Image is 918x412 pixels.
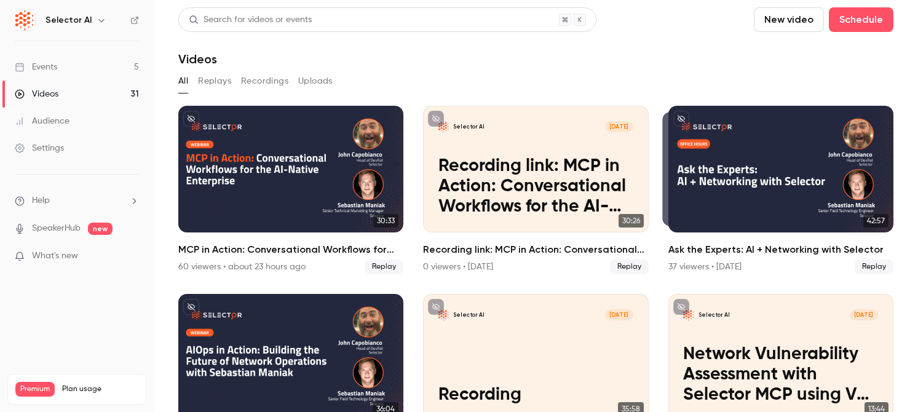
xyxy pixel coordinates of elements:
div: 37 viewers • [DATE] [668,261,742,273]
span: Premium [15,382,55,397]
button: Replays [198,71,231,91]
span: Replay [855,259,893,274]
h2: Recording link: MCP in Action: Conversational Workflows for the AI-Native Enterprise [423,242,648,257]
span: [DATE] [850,309,878,320]
a: 42:5742:57Ask the Experts: AI + Networking with Selector37 viewers • [DATE]Replay [668,106,893,274]
iframe: Noticeable Trigger [124,251,139,262]
img: Selector AI [15,10,35,30]
span: 30:26 [619,214,644,228]
button: unpublished [673,111,689,127]
button: Uploads [298,71,333,91]
button: New video [754,7,824,32]
span: 42:57 [863,214,888,228]
h2: MCP in Action: Conversational Workflows for the AI-Native Enterprise [178,242,403,257]
button: unpublished [183,111,199,127]
li: Ask the Experts: AI + Networking with Selector [668,106,893,274]
span: Replay [610,259,649,274]
h2: Ask the Experts: AI + Networking with Selector [668,242,893,257]
span: Plan usage [62,384,138,394]
button: Recordings [241,71,288,91]
div: 60 viewers • about 23 hours ago [178,261,306,273]
button: Schedule [829,7,893,32]
li: MCP in Action: Conversational Workflows for the AI-Native Enterprise [178,106,403,274]
span: What's new [32,250,78,263]
a: 30:33MCP in Action: Conversational Workflows for the AI-Native Enterprise60 viewers • about 23 ho... [178,106,403,274]
button: unpublished [428,299,444,315]
span: Help [32,194,50,207]
div: Settings [15,142,64,154]
button: unpublished [428,111,444,127]
span: [DATE] [605,121,633,132]
p: Recording link: MCP in Action: Conversational Workflows for the AI-Native Enterprise [438,156,633,218]
a: Recording link: MCP in Action: Conversational Workflows for the AI-Native EnterpriseSelector AI[D... [423,106,648,274]
div: Videos [15,88,58,100]
div: Events [15,61,57,73]
span: new [88,223,113,235]
span: 30:33 [373,214,398,228]
h1: Videos [178,52,217,66]
h6: Selector AI [46,14,92,26]
li: Recording link: MCP in Action: Conversational Workflows for the AI-Native Enterprise [423,106,648,274]
p: Selector AI [698,311,730,319]
div: 0 viewers • [DATE] [423,261,493,273]
div: Audience [15,115,69,127]
button: unpublished [183,299,199,315]
div: Search for videos or events [189,14,312,26]
a: SpeakerHub [32,222,81,235]
p: Selector AI [453,311,485,319]
button: All [178,71,188,91]
span: [DATE] [605,309,633,320]
p: Network Vulnerability Assessment with Selector MCP using VS Code [683,344,878,406]
section: Videos [178,7,893,405]
li: help-dropdown-opener [15,194,139,207]
span: Replay [365,259,403,274]
p: Recording [438,385,633,405]
button: unpublished [673,299,689,315]
p: Selector AI [453,123,485,131]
